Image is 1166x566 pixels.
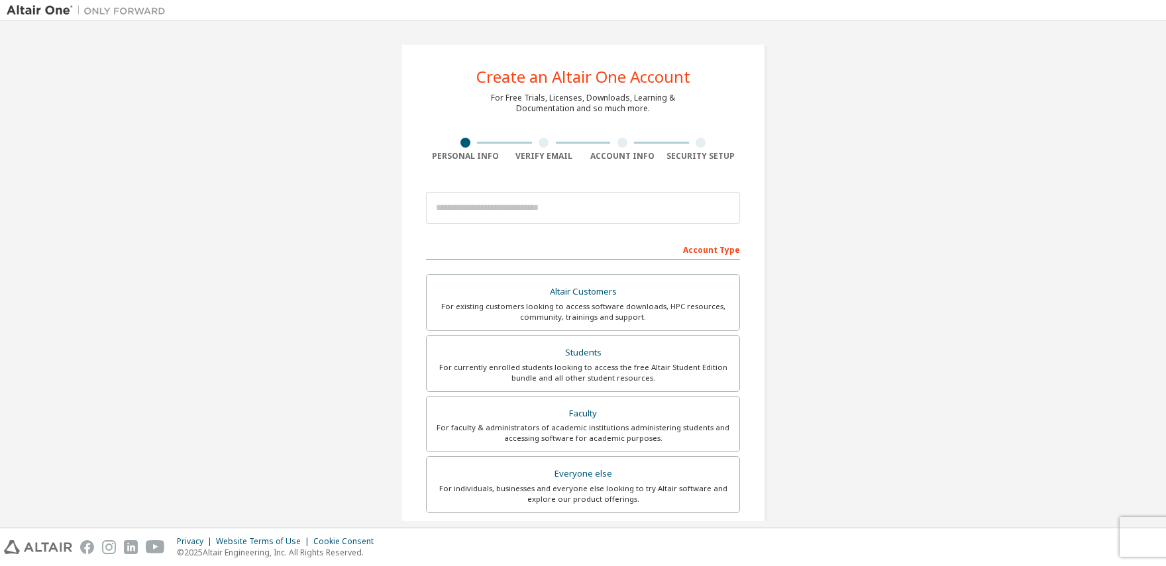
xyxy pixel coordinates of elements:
[662,151,741,162] div: Security Setup
[505,151,584,162] div: Verify Email
[435,362,731,383] div: For currently enrolled students looking to access the free Altair Student Edition bundle and all ...
[7,4,172,17] img: Altair One
[313,536,382,547] div: Cookie Consent
[435,404,731,423] div: Faculty
[435,465,731,483] div: Everyone else
[102,540,116,554] img: instagram.svg
[177,536,216,547] div: Privacy
[426,238,740,259] div: Account Type
[435,422,731,444] div: For faculty & administrators of academic institutions administering students and accessing softwa...
[491,93,675,114] div: For Free Trials, Licenses, Downloads, Learning & Documentation and so much more.
[177,547,382,558] p: © 2025 Altair Engineering, Inc. All Rights Reserved.
[124,540,138,554] img: linkedin.svg
[476,69,690,85] div: Create an Altair One Account
[146,540,165,554] img: youtube.svg
[4,540,72,554] img: altair_logo.svg
[80,540,94,554] img: facebook.svg
[216,536,313,547] div: Website Terms of Use
[435,344,731,362] div: Students
[435,283,731,301] div: Altair Customers
[426,151,505,162] div: Personal Info
[435,483,731,504] div: For individuals, businesses and everyone else looking to try Altair software and explore our prod...
[435,301,731,322] div: For existing customers looking to access software downloads, HPC resources, community, trainings ...
[583,151,662,162] div: Account Info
